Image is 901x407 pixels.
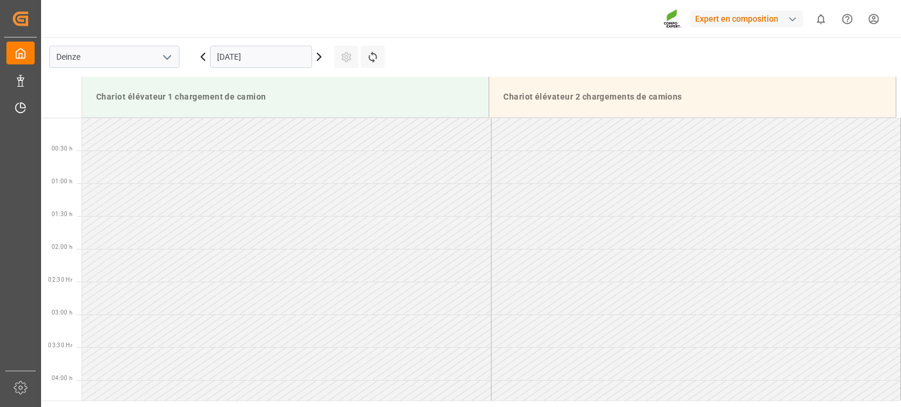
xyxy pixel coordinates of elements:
[663,9,682,29] img: Screenshot%202023-09-29%20at%2010.02.21.png_1712312052.png
[96,92,266,101] font: Chariot élévateur 1 chargement de camion
[52,375,72,381] font: 04:00 h
[52,145,72,152] font: 00:30 h
[52,244,72,250] font: 02:00 h
[695,14,778,23] font: Expert en composition
[834,6,861,32] button: Centre d'aide
[48,276,72,283] font: 02:30 Hr
[52,178,72,184] font: 01:00 h
[808,6,834,32] button: afficher 0 nouvelles notifications
[52,211,72,217] font: 01:30 h
[690,8,808,30] button: Expert en composition
[503,92,682,101] font: Chariot élévateur 2 chargements de camions
[52,309,72,316] font: 03:00 h
[158,48,175,66] button: ouvrir le menu
[49,46,179,68] input: Tapez pour rechercher/sélectionner
[210,46,312,68] input: JJ.MM.AAAA
[48,342,72,348] font: 03:30 Hr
